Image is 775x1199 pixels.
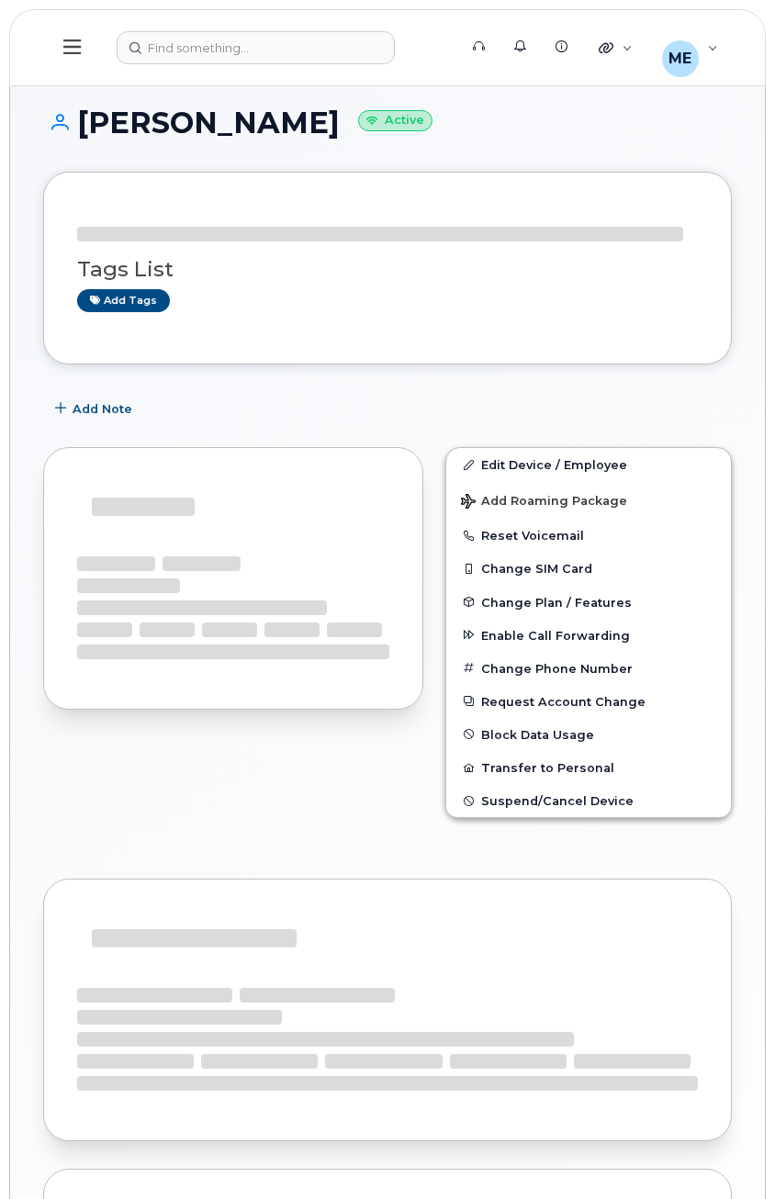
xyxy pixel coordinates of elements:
button: Request Account Change [446,685,731,718]
button: Add Note [43,392,148,425]
button: Change Phone Number [446,652,731,685]
button: Transfer to Personal [446,751,731,784]
button: Change SIM Card [446,552,731,585]
button: Block Data Usage [446,718,731,751]
a: Add tags [77,289,170,312]
h3: Tags List [77,258,698,281]
span: Enable Call Forwarding [481,628,630,642]
button: Add Roaming Package [446,481,731,519]
span: Add Roaming Package [461,494,627,511]
span: Add Note [73,400,132,418]
a: Edit Device / Employee [446,448,731,481]
button: Reset Voicemail [446,519,731,552]
button: Suspend/Cancel Device [446,784,731,817]
span: Suspend/Cancel Device [481,794,634,808]
span: Change Plan / Features [481,595,632,609]
button: Change Plan / Features [446,586,731,619]
button: Enable Call Forwarding [446,619,731,652]
h1: [PERSON_NAME] [43,106,732,139]
small: Active [358,110,432,131]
